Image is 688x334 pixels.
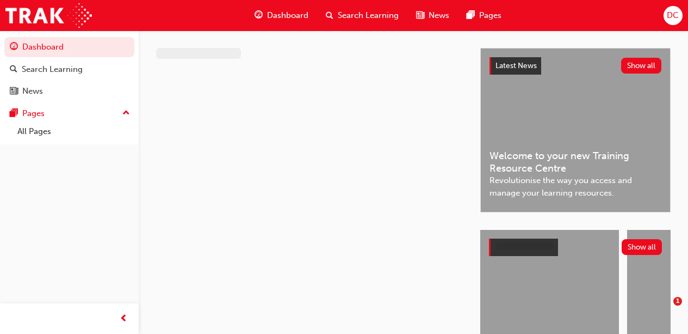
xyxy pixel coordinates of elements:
[664,6,683,25] button: DC
[4,104,134,124] button: Pages
[4,37,134,57] a: Dashboard
[458,4,510,27] a: pages-iconPages
[255,9,263,22] span: guage-icon
[407,4,458,27] a: news-iconNews
[489,150,661,174] span: Welcome to your new Training Resource Centre
[317,4,407,27] a: search-iconSearch Learning
[4,59,134,80] a: Search Learning
[338,9,399,22] span: Search Learning
[489,239,662,256] a: Show all
[10,109,18,119] span: pages-icon
[480,48,671,212] a: Latest NewsShow allWelcome to your new Training Resource CentreRevolutionise the way you access a...
[4,81,134,101] a: News
[489,174,661,199] span: Revolutionise the way you access and manage your learning resources.
[326,9,333,22] span: search-icon
[667,9,679,22] span: DC
[13,123,134,140] a: All Pages
[622,239,662,255] button: Show all
[22,63,83,76] div: Search Learning
[429,9,449,22] span: News
[495,61,537,70] span: Latest News
[4,35,134,104] button: DashboardSearch LearningNews
[10,65,17,75] span: search-icon
[621,58,662,74] button: Show all
[22,85,43,98] div: News
[120,312,128,326] span: prev-icon
[467,9,475,22] span: pages-icon
[651,297,677,323] iframe: Intercom live chat
[10,42,18,52] span: guage-icon
[22,107,45,120] div: Pages
[267,9,308,22] span: Dashboard
[673,297,682,306] span: 1
[246,4,317,27] a: guage-iconDashboard
[10,87,18,96] span: news-icon
[489,57,661,75] a: Latest NewsShow all
[5,3,92,28] img: Trak
[122,106,130,120] span: up-icon
[416,9,424,22] span: news-icon
[479,9,501,22] span: Pages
